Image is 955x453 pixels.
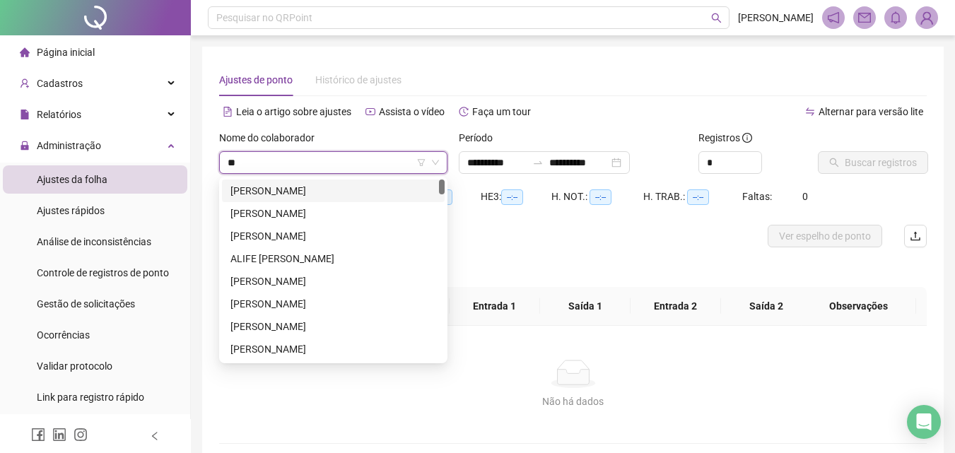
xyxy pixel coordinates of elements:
[37,47,95,58] span: Página inicial
[889,11,902,24] span: bell
[222,247,445,270] div: ALIFE HERLOM PIRES ALGUSTO DA SILVA
[222,315,445,338] div: ANA KARLA DA SILVA ARAUJO
[37,78,83,89] span: Cadastros
[417,158,426,167] span: filter
[74,428,88,442] span: instagram
[540,287,631,326] th: Saída 1
[20,47,30,57] span: home
[37,360,112,372] span: Validar protocolo
[459,130,502,146] label: Período
[230,273,436,289] div: [PERSON_NAME]
[818,151,928,174] button: Buscar registros
[37,140,101,151] span: Administração
[379,106,445,117] span: Assista o vídeo
[481,189,551,205] div: HE 3:
[801,287,916,326] th: Observações
[472,106,531,117] span: Faça um tour
[219,130,324,146] label: Nome do colaborador
[37,267,169,278] span: Controle de registros de ponto
[219,74,293,86] span: Ajustes de ponto
[532,157,544,168] span: to
[230,183,436,199] div: [PERSON_NAME]
[230,228,436,244] div: [PERSON_NAME]
[223,107,233,117] span: file-text
[222,293,445,315] div: AMALIA THAYS DA SILVA
[916,7,937,28] img: 75405
[721,287,812,326] th: Saída 2
[365,107,375,117] span: youtube
[230,251,436,266] div: ALIFE [PERSON_NAME]
[532,157,544,168] span: swap-right
[805,107,815,117] span: swap
[37,392,144,403] span: Link para registro rápido
[37,329,90,341] span: Ocorrências
[819,106,923,117] span: Alternar para versão lite
[643,189,742,205] div: H. TRAB.:
[20,141,30,151] span: lock
[742,191,774,202] span: Faltas:
[827,11,840,24] span: notification
[315,74,402,86] span: Histórico de ajustes
[20,110,30,119] span: file
[802,191,808,202] span: 0
[37,205,105,216] span: Ajustes rápidos
[450,287,540,326] th: Entrada 1
[711,13,722,23] span: search
[236,106,351,117] span: Leia o artigo sobre ajustes
[812,298,905,314] span: Observações
[858,11,871,24] span: mail
[150,431,160,441] span: left
[738,10,814,25] span: [PERSON_NAME]
[907,405,941,439] div: Open Intercom Messenger
[37,174,107,185] span: Ajustes da folha
[37,298,135,310] span: Gestão de solicitações
[910,230,921,242] span: upload
[698,130,752,146] span: Registros
[687,189,709,205] span: --:--
[20,78,30,88] span: user-add
[768,225,882,247] button: Ver espelho de ponto
[230,206,436,221] div: [PERSON_NAME]
[37,109,81,120] span: Relatórios
[501,189,523,205] span: --:--
[236,394,910,409] div: Não há dados
[551,189,643,205] div: H. NOT.:
[31,428,45,442] span: facebook
[230,341,436,357] div: [PERSON_NAME]
[222,180,445,202] div: ADRIELLY BANDEIRA RODRIGUES
[590,189,611,205] span: --:--
[631,287,721,326] th: Entrada 2
[37,236,151,247] span: Análise de inconsistências
[459,107,469,117] span: history
[222,338,445,360] div: ANA PAULA SILVA SANTOS
[52,428,66,442] span: linkedin
[742,133,752,143] span: info-circle
[222,202,445,225] div: AISLANE DE SOUZA CALDAS
[222,270,445,293] div: ALINY DOS SANTOS MENESES
[230,319,436,334] div: [PERSON_NAME]
[222,225,445,247] div: ALEXANDRE FERNANDES ARCANJO
[431,158,440,167] span: down
[230,296,436,312] div: [PERSON_NAME]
